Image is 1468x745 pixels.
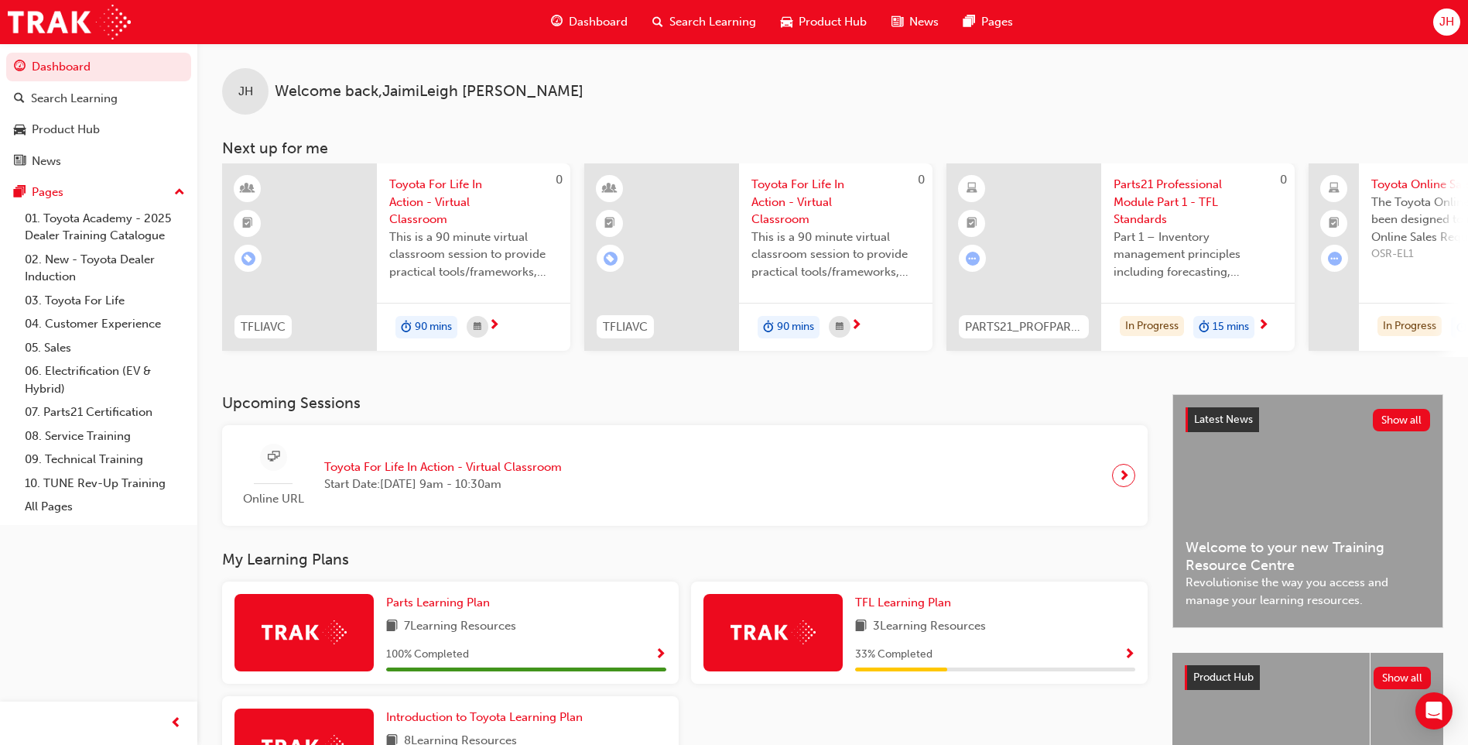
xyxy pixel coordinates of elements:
a: 0PARTS21_PROFPART1_0923_ELParts21 Professional Module Part 1 - TFL StandardsPart 1 – Inventory ma... [946,163,1295,351]
a: pages-iconPages [951,6,1025,38]
span: 0 [556,173,563,187]
span: news-icon [891,12,903,32]
span: news-icon [14,155,26,169]
span: Latest News [1194,413,1253,426]
span: Product Hub [1193,671,1254,684]
span: learningRecordVerb_ATTEMPT-icon [1328,252,1342,266]
span: booktick-icon [1329,214,1340,234]
span: Toyota For Life In Action - Virtual Classroom [324,458,562,476]
button: Show Progress [655,645,666,664]
a: 08. Service Training [19,424,191,448]
span: calendar-icon [474,318,481,337]
span: next-icon [850,319,862,333]
span: Product Hub [799,13,867,31]
span: car-icon [14,123,26,137]
a: 03. Toyota For Life [19,289,191,313]
button: Show Progress [1124,645,1135,664]
span: Show Progress [655,648,666,662]
div: Search Learning [31,90,118,108]
span: guage-icon [14,60,26,74]
img: Trak [8,5,131,39]
div: In Progress [1120,316,1184,337]
a: 09. Technical Training [19,448,191,472]
span: up-icon [174,183,185,203]
span: booktick-icon [604,214,615,234]
a: Latest NewsShow allWelcome to your new Training Resource CentreRevolutionise the way you access a... [1172,394,1443,628]
span: 100 % Completed [386,646,469,664]
span: book-icon [855,617,867,637]
span: next-icon [1118,465,1130,486]
span: calendar-icon [836,318,844,337]
span: This is a 90 minute virtual classroom session to provide practical tools/frameworks, behaviours a... [389,228,558,281]
span: Toyota For Life In Action - Virtual Classroom [389,176,558,228]
a: 0TFLIAVCToyota For Life In Action - Virtual ClassroomThis is a 90 minute virtual classroom sessio... [584,163,932,351]
a: Product HubShow all [1185,665,1431,690]
span: learningRecordVerb_ENROLL-icon [604,252,618,266]
a: News [6,147,191,176]
a: Product Hub [6,115,191,144]
a: Latest NewsShow all [1186,407,1430,432]
button: Pages [6,178,191,207]
a: guage-iconDashboard [539,6,640,38]
span: Revolutionise the way you access and manage your learning resources. [1186,574,1430,609]
span: TFLIAVC [241,318,286,336]
h3: My Learning Plans [222,551,1148,568]
h3: Upcoming Sessions [222,394,1148,412]
span: Search Learning [669,13,756,31]
h3: Next up for me [197,139,1468,157]
img: Trak [731,620,816,644]
span: learningRecordVerb_ENROLL-icon [241,252,255,266]
span: TFLIAVC [603,318,648,336]
span: prev-icon [170,714,182,733]
span: next-icon [488,319,500,333]
a: 02. New - Toyota Dealer Induction [19,248,191,289]
a: All Pages [19,495,191,519]
button: Show all [1374,667,1432,689]
span: JH [1439,13,1454,31]
span: News [909,13,939,31]
span: Introduction to Toyota Learning Plan [386,710,583,724]
div: Product Hub [32,121,100,139]
span: booktick-icon [967,214,977,234]
span: laptop-icon [1329,179,1340,199]
span: Parts21 Professional Module Part 1 - TFL Standards [1114,176,1282,228]
span: 90 mins [415,318,452,336]
div: Pages [32,184,63,201]
a: 05. Sales [19,336,191,360]
a: 10. TUNE Rev-Up Training [19,472,191,496]
span: next-icon [1258,319,1269,333]
div: News [32,153,61,170]
span: 90 mins [777,318,814,336]
a: 0TFLIAVCToyota For Life In Action - Virtual ClassroomThis is a 90 minute virtual classroom sessio... [222,163,570,351]
span: 15 mins [1213,318,1249,336]
span: Part 1 – Inventory management principles including forecasting, processes, and techniques. [1114,228,1282,281]
span: duration-icon [763,318,774,338]
a: Dashboard [6,53,191,81]
span: JH [238,83,253,101]
a: Search Learning [6,84,191,113]
a: Online URLToyota For Life In Action - Virtual ClassroomStart Date:[DATE] 9am - 10:30am [234,438,1135,514]
a: car-iconProduct Hub [768,6,879,38]
span: guage-icon [551,12,563,32]
span: Parts Learning Plan [386,596,490,609]
span: book-icon [386,617,398,637]
span: learningResourceType_ELEARNING-icon [967,179,977,199]
a: search-iconSearch Learning [640,6,768,38]
a: 01. Toyota Academy - 2025 Dealer Training Catalogue [19,207,191,248]
span: Show Progress [1124,648,1135,662]
span: booktick-icon [242,214,253,234]
button: DashboardSearch LearningProduct HubNews [6,50,191,178]
span: duration-icon [401,318,412,338]
img: Trak [262,620,347,644]
span: 7 Learning Resources [404,617,516,637]
span: Online URL [234,490,312,508]
span: learningResourceType_INSTRUCTOR_LED-icon [604,179,615,199]
span: car-icon [781,12,792,32]
a: 06. Electrification (EV & Hybrid) [19,359,191,400]
button: JH [1433,9,1460,36]
span: duration-icon [1199,318,1210,338]
a: 07. Parts21 Certification [19,400,191,424]
span: 0 [1280,173,1287,187]
a: Parts Learning Plan [386,594,496,612]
